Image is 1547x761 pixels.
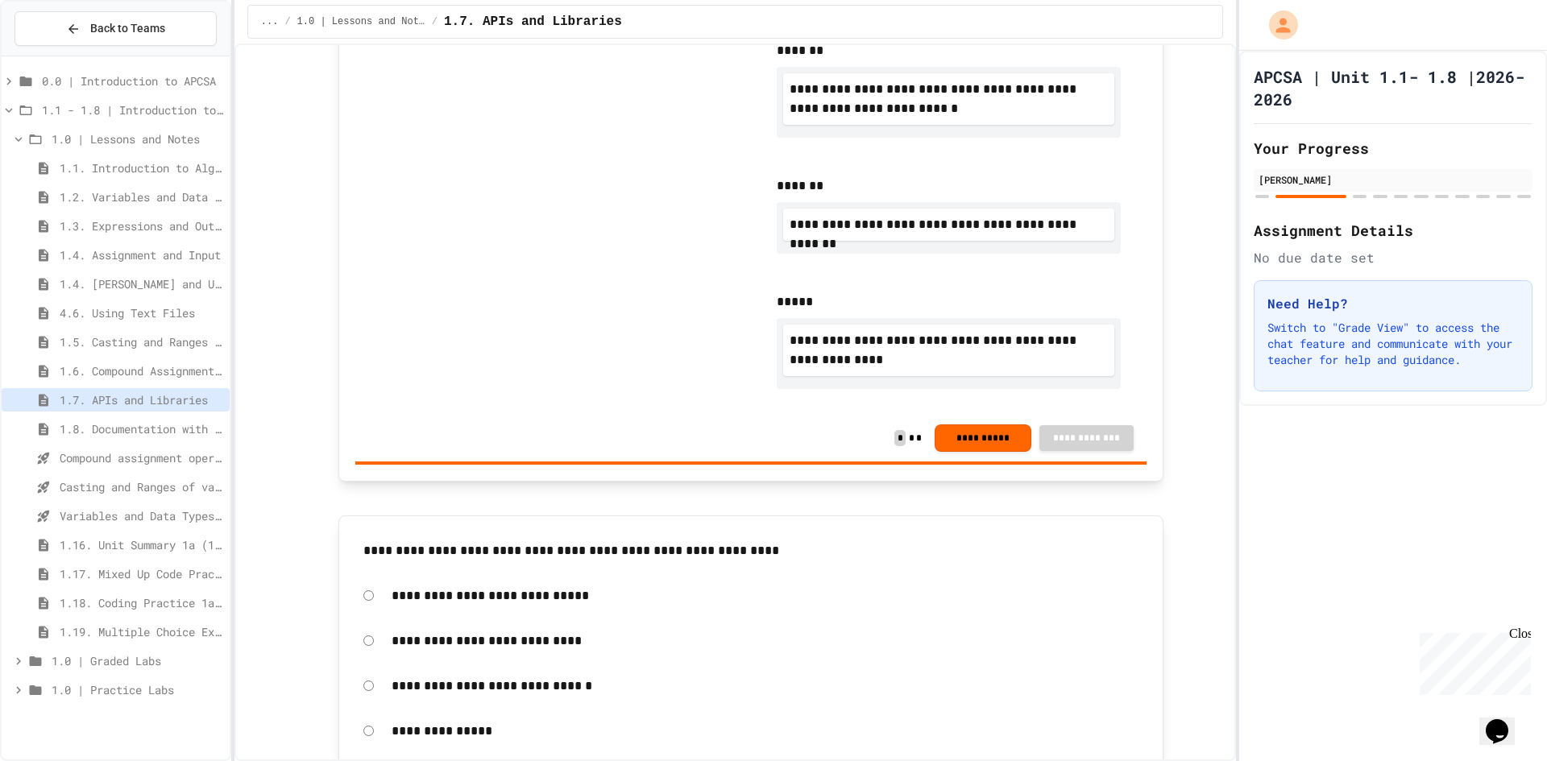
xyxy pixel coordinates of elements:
[90,20,165,37] span: Back to Teams
[60,217,223,234] span: 1.3. Expressions and Output [New]
[60,275,223,292] span: 1.4. [PERSON_NAME] and User Input
[1252,6,1302,43] div: My Account
[1254,248,1532,267] div: No due date set
[60,333,223,350] span: 1.5. Casting and Ranges of Values
[60,449,223,466] span: Compound assignment operators - Quiz
[1254,137,1532,159] h2: Your Progress
[60,536,223,553] span: 1.16. Unit Summary 1a (1.1-1.6)
[1254,65,1532,110] h1: APCSA | Unit 1.1- 1.8 |2026-2026
[60,623,223,640] span: 1.19. Multiple Choice Exercises for Unit 1a (1.1-1.6)
[60,478,223,495] span: Casting and Ranges of variables - Quiz
[1267,294,1519,313] h3: Need Help?
[297,15,425,28] span: 1.0 | Lessons and Notes
[52,130,223,147] span: 1.0 | Lessons and Notes
[261,15,279,28] span: ...
[60,159,223,176] span: 1.1. Introduction to Algorithms, Programming, and Compilers
[1267,320,1519,368] p: Switch to "Grade View" to access the chat feature and communicate with your teacher for help and ...
[60,188,223,205] span: 1.2. Variables and Data Types
[60,246,223,263] span: 1.4. Assignment and Input
[60,420,223,437] span: 1.8. Documentation with Comments and Preconditions
[60,362,223,379] span: 1.6. Compound Assignment Operators
[60,565,223,582] span: 1.17. Mixed Up Code Practice 1.1-1.6
[42,72,223,89] span: 0.0 | Introduction to APCSA
[60,391,223,408] span: 1.7. APIs and Libraries
[1413,627,1531,695] iframe: chat widget
[1254,219,1532,242] h2: Assignment Details
[284,15,290,28] span: /
[60,594,223,611] span: 1.18. Coding Practice 1a (1.1-1.6)
[42,101,223,118] span: 1.1 - 1.8 | Introduction to Java
[60,304,223,321] span: 4.6. Using Text Files
[1259,172,1528,187] div: [PERSON_NAME]
[6,6,111,102] div: Chat with us now!Close
[52,652,223,669] span: 1.0 | Graded Labs
[432,15,438,28] span: /
[52,681,223,698] span: 1.0 | Practice Labs
[1479,697,1531,745] iframe: chat widget
[60,507,223,524] span: Variables and Data Types - Quiz
[444,12,622,31] span: 1.7. APIs and Libraries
